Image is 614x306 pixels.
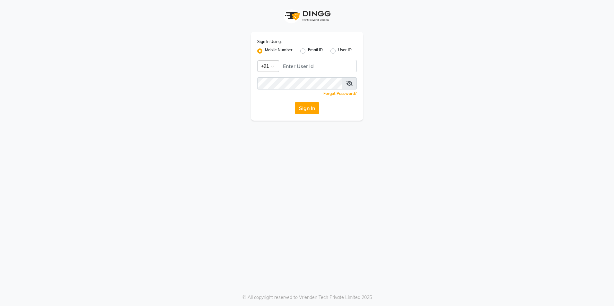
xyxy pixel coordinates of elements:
a: Forgot Password? [323,91,357,96]
label: Sign In Using: [257,39,282,45]
button: Sign In [295,102,319,114]
label: Mobile Number [265,47,293,55]
img: logo1.svg [281,6,333,25]
input: Username [279,60,357,72]
label: User ID [338,47,352,55]
label: Email ID [308,47,323,55]
input: Username [257,77,342,89]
